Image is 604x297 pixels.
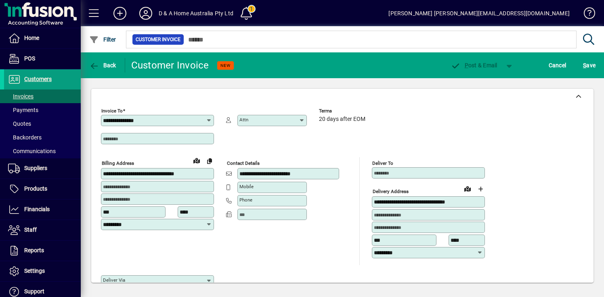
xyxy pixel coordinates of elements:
a: Backorders [4,131,81,144]
a: POS [4,49,81,69]
mat-label: Invoice To [101,108,123,114]
span: Communications [8,148,56,154]
mat-label: Deliver via [103,277,125,283]
span: Quotes [8,120,31,127]
div: D & A Home Australia Pty Ltd [159,7,233,20]
span: 20 days after EOM [319,116,365,123]
a: Payments [4,103,81,117]
span: Filter [89,36,116,43]
span: Customers [24,76,52,82]
span: Terms [319,108,367,114]
span: Cancel [549,59,566,72]
span: P [465,62,468,69]
app-page-header-button: Back [81,58,125,73]
span: Customer Invoice [136,35,180,44]
span: Backorders [8,134,42,141]
span: Financials [24,206,50,212]
a: Products [4,179,81,199]
a: Communications [4,144,81,158]
mat-label: Mobile [239,184,254,189]
a: Invoices [4,89,81,103]
a: Suppliers [4,158,81,179]
mat-label: Deliver To [372,160,393,166]
button: Save [581,58,598,73]
a: View on map [190,154,203,167]
span: S [583,62,586,69]
a: Financials [4,199,81,220]
div: Customer Invoice [131,59,209,72]
mat-label: Attn [239,117,248,123]
a: Staff [4,220,81,240]
a: Settings [4,261,81,281]
div: [PERSON_NAME] [PERSON_NAME][EMAIL_ADDRESS][DOMAIN_NAME] [388,7,570,20]
span: Products [24,185,47,192]
span: Reports [24,247,44,253]
span: Suppliers [24,165,47,171]
a: Home [4,28,81,48]
mat-label: Phone [239,197,252,203]
button: Post & Email [447,58,501,73]
span: Settings [24,268,45,274]
span: Invoices [8,93,34,100]
span: ost & Email [451,62,497,69]
button: Add [107,6,133,21]
a: Knowledge Base [578,2,594,28]
span: Support [24,288,44,295]
a: View on map [461,182,474,195]
a: Reports [4,241,81,261]
span: NEW [220,63,231,68]
a: Quotes [4,117,81,131]
span: Staff [24,226,37,233]
span: ave [583,59,596,72]
span: Back [89,62,116,69]
button: Choose address [474,183,487,195]
span: Payments [8,107,38,113]
button: Profile [133,6,159,21]
span: Home [24,35,39,41]
button: Filter [87,32,118,47]
button: Back [87,58,118,73]
span: POS [24,55,35,62]
button: Copy to Delivery address [203,154,216,167]
button: Cancel [547,58,568,73]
